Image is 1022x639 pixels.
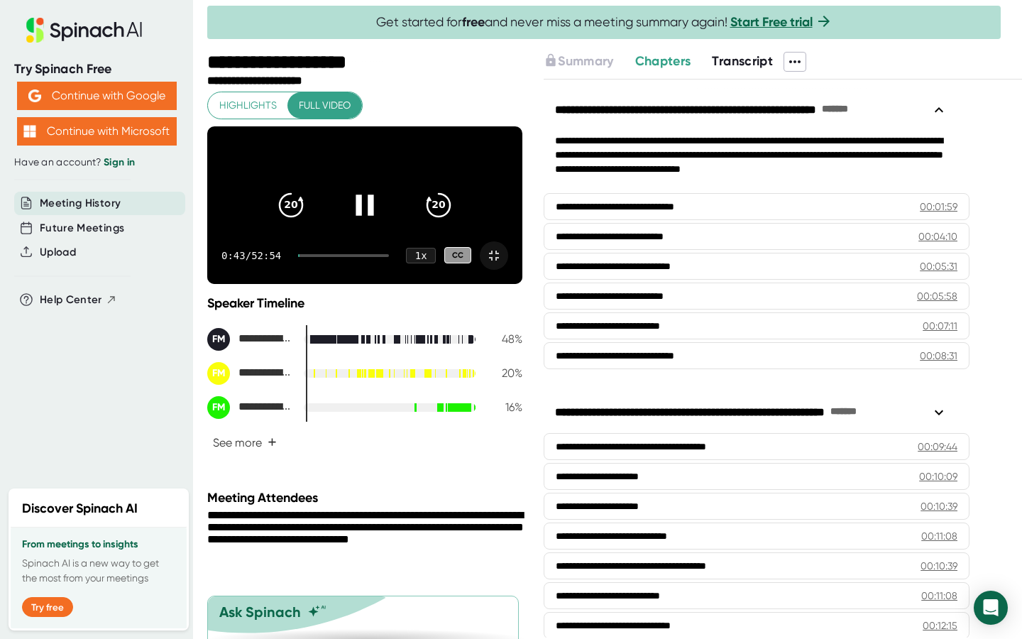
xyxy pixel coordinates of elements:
[919,469,957,484] div: 00:10:09
[207,362,230,385] div: FM
[974,591,1008,625] div: Open Intercom Messenger
[920,200,957,214] div: 00:01:59
[40,195,121,212] button: Meeting History
[268,437,277,448] span: +
[221,250,281,261] div: 0:43 / 52:54
[40,292,102,308] span: Help Center
[207,490,526,506] div: Meeting Attendees
[22,499,138,518] h2: Discover Spinach AI
[487,332,522,346] div: 48 %
[921,559,957,573] div: 00:10:39
[14,156,179,169] div: Have an account?
[40,220,124,236] button: Future Meetings
[730,14,813,30] a: Start Free trial
[207,396,230,419] div: FM
[208,92,288,119] button: Highlights
[40,244,76,261] button: Upload
[207,295,522,311] div: Speaker Timeline
[444,247,471,263] div: CC
[406,248,436,263] div: 1 x
[28,89,41,102] img: Aehbyd4JwY73AAAAAElFTkSuQmCC
[635,52,691,71] button: Chapters
[920,259,957,273] div: 00:05:31
[635,53,691,69] span: Chapters
[558,53,613,69] span: Summary
[40,292,117,308] button: Help Center
[207,430,282,455] button: See more+
[207,362,292,385] div: Ft. Myers West Sales Manager
[918,229,957,244] div: 00:04:10
[712,52,773,71] button: Transcript
[376,14,833,31] span: Get started for and never miss a meeting summary again!
[22,597,73,617] button: Try free
[923,618,957,633] div: 00:12:15
[921,589,957,603] div: 00:11:08
[487,400,522,414] div: 16 %
[299,97,351,114] span: Full video
[462,14,485,30] b: free
[923,319,957,333] div: 00:07:11
[921,499,957,513] div: 00:10:39
[22,556,175,586] p: Spinach AI is a new way to get the most from your meetings
[17,117,177,146] button: Continue with Microsoft
[207,396,292,419] div: Ft. Myers West General Manager
[918,439,957,454] div: 00:09:44
[22,539,175,550] h3: From meetings to insights
[14,61,179,77] div: Try Spinach Free
[219,97,277,114] span: Highlights
[917,289,957,303] div: 00:05:58
[487,366,522,380] div: 20 %
[207,328,292,351] div: FT Myers West Regional Manager
[920,349,957,363] div: 00:08:31
[712,53,773,69] span: Transcript
[17,82,177,110] button: Continue with Google
[544,52,634,72] div: Upgrade to access
[207,328,230,351] div: FM
[104,156,135,168] a: Sign in
[219,603,301,621] div: Ask Spinach
[287,92,362,119] button: Full video
[544,52,613,71] button: Summary
[921,529,957,543] div: 00:11:08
